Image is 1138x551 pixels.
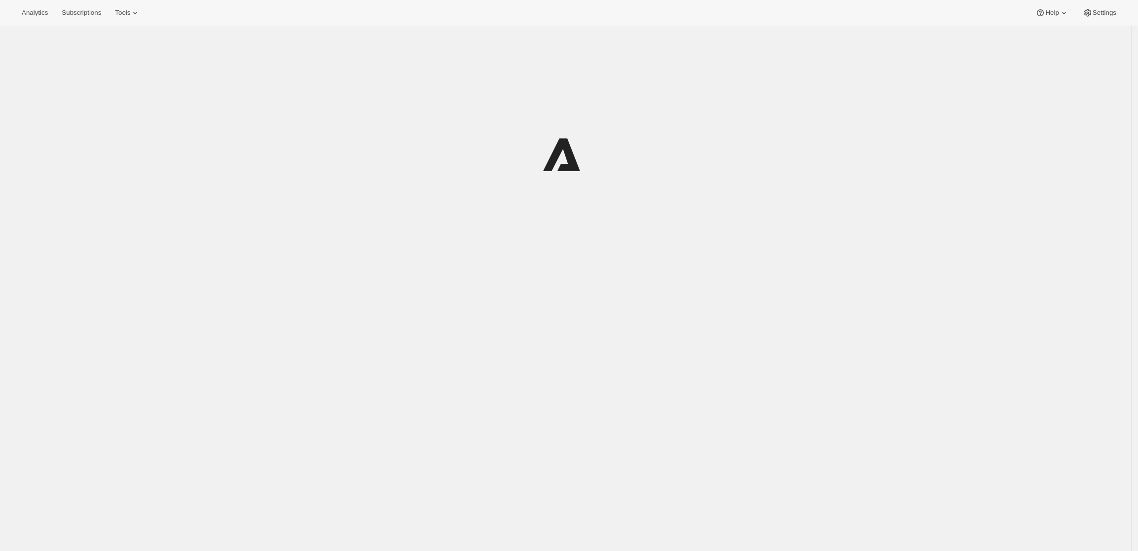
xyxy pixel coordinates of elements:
[22,9,48,17] span: Analytics
[1077,6,1122,20] button: Settings
[16,6,54,20] button: Analytics
[1045,9,1059,17] span: Help
[115,9,130,17] span: Tools
[62,9,101,17] span: Subscriptions
[109,6,146,20] button: Tools
[56,6,107,20] button: Subscriptions
[1093,9,1116,17] span: Settings
[1029,6,1074,20] button: Help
